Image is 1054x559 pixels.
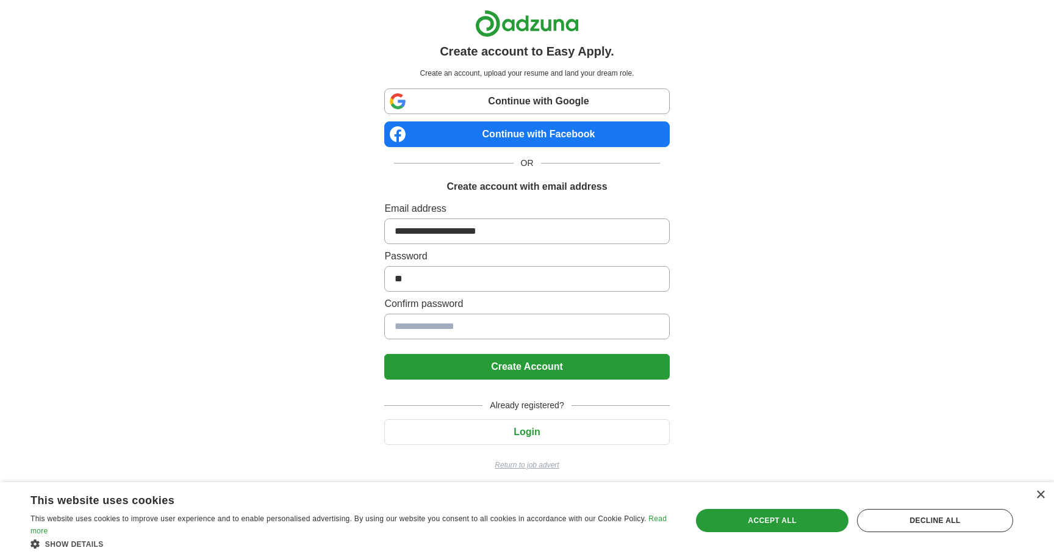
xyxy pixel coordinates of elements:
[384,419,669,445] button: Login
[384,249,669,264] label: Password
[30,489,642,508] div: This website uses cookies
[384,297,669,311] label: Confirm password
[384,460,669,471] a: Return to job advert
[384,88,669,114] a: Continue with Google
[1036,491,1045,500] div: Close
[30,538,672,550] div: Show details
[696,509,848,532] div: Accept all
[446,179,607,194] h1: Create account with email address
[384,427,669,437] a: Login
[482,399,571,412] span: Already registered?
[384,121,669,147] a: Continue with Facebook
[387,68,667,79] p: Create an account, upload your resume and land your dream role.
[857,509,1013,532] div: Decline all
[475,10,579,37] img: Adzuna logo
[384,201,669,216] label: Email address
[514,157,541,170] span: OR
[30,514,647,523] span: This website uses cookies to improve user experience and to enable personalised advertising. By u...
[45,540,104,549] span: Show details
[440,42,614,60] h1: Create account to Easy Apply.
[384,354,669,380] button: Create Account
